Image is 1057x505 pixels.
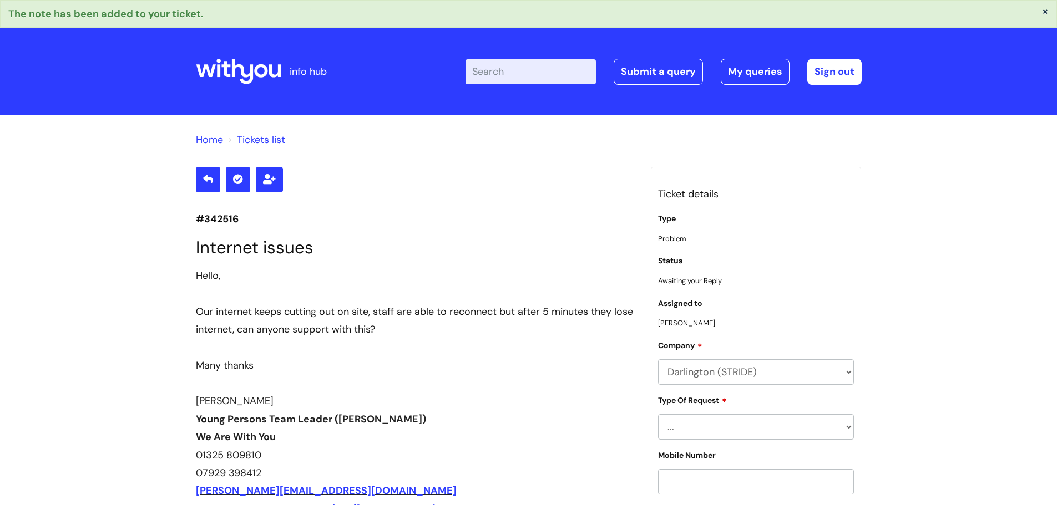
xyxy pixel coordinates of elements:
b: We Are With You [196,430,276,443]
p: [PERSON_NAME] [658,317,854,329]
h3: Ticket details [658,185,854,203]
label: Status [658,256,682,266]
h1: Internet issues [196,237,634,258]
div: Hello, [196,267,634,284]
p: Problem [658,232,854,245]
b: Young Persons Team Leader ([PERSON_NAME]) [196,412,426,426]
a: [PERSON_NAME][EMAIL_ADDRESS][DOMAIN_NAME] [196,484,457,497]
div: 07929 398412 [196,464,634,482]
div: Many thanks [196,356,634,374]
label: Type Of Request [658,394,727,405]
span: [PERSON_NAME] [196,394,274,407]
label: Mobile Number [658,451,716,460]
label: Type [658,214,676,223]
div: | - [466,59,862,84]
p: Awaiting your Reply [658,274,854,287]
label: Assigned to [658,299,702,308]
a: My queries [721,59,790,84]
p: #342516 [196,210,634,228]
li: Solution home [196,131,223,149]
a: Home [196,133,223,146]
div: Our internet keeps cutting out on site, staff are able to reconnect but after 5 minutes they lose... [196,303,634,339]
button: × [1042,6,1049,16]
li: Tickets list [226,131,285,149]
a: Sign out [807,59,862,84]
p: info hub [290,63,327,80]
a: Submit a query [614,59,703,84]
a: Tickets list [237,133,285,146]
label: Company [658,339,702,350]
div: 01325 809810 [196,446,634,464]
input: Search [466,59,596,84]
